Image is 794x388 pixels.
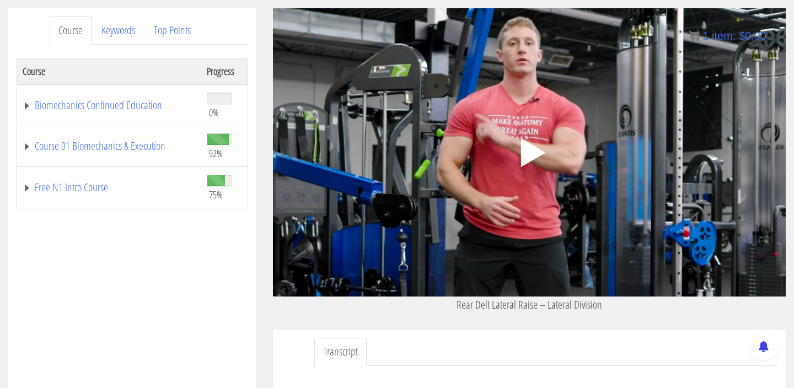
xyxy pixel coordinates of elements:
[689,30,766,42] a: 1 item: $0.00
[273,297,786,313] p: Rear Delt Lateral Raise – Lateral Division
[23,182,196,193] a: Free N1 Intro Course
[689,30,700,41] img: icon11.png
[93,17,144,45] a: Keywords
[209,188,223,201] span: 75%
[23,100,196,111] a: Biomechanics Continued Education
[145,17,200,45] a: Top Points
[201,58,248,84] th: Progress
[209,106,219,118] span: 0%
[209,147,223,159] span: 92%
[739,30,766,42] bdi: 0.00
[739,30,745,42] span: $
[712,30,736,42] span: item:
[50,17,92,45] a: Course
[17,58,202,84] th: Course
[314,338,367,366] a: Transcript
[702,30,709,42] span: 1
[23,141,196,152] a: Course 01 Biomechanics & Execution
